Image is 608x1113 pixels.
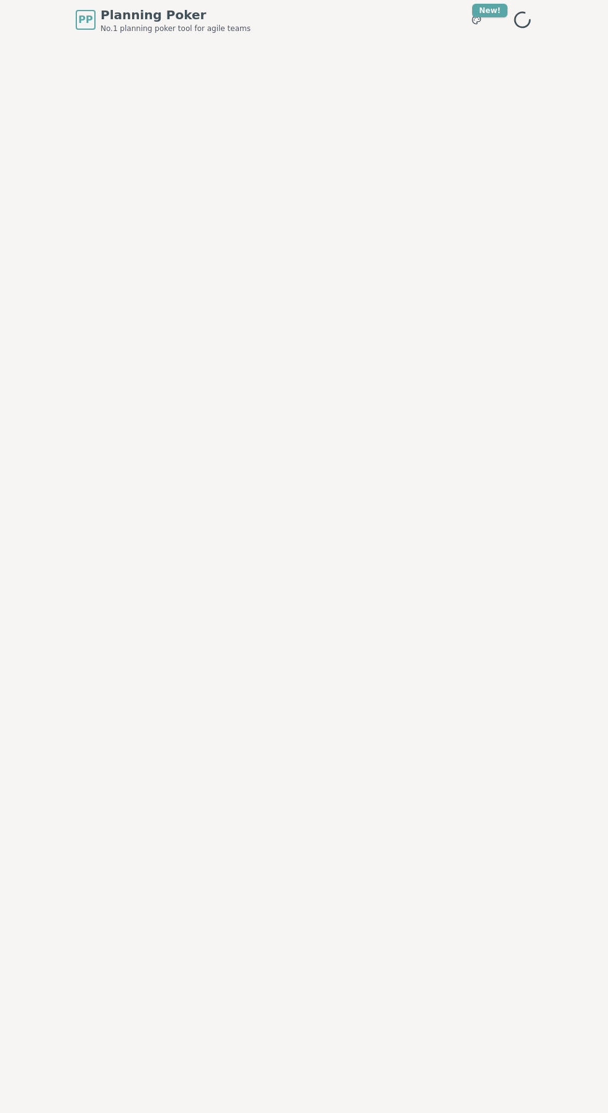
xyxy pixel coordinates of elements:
[101,24,251,34] span: No.1 planning poker tool for agile teams
[78,12,92,27] span: PP
[101,6,251,24] span: Planning Poker
[76,6,251,34] a: PPPlanning PokerNo.1 planning poker tool for agile teams
[465,9,488,31] button: New!
[472,4,507,17] div: New!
